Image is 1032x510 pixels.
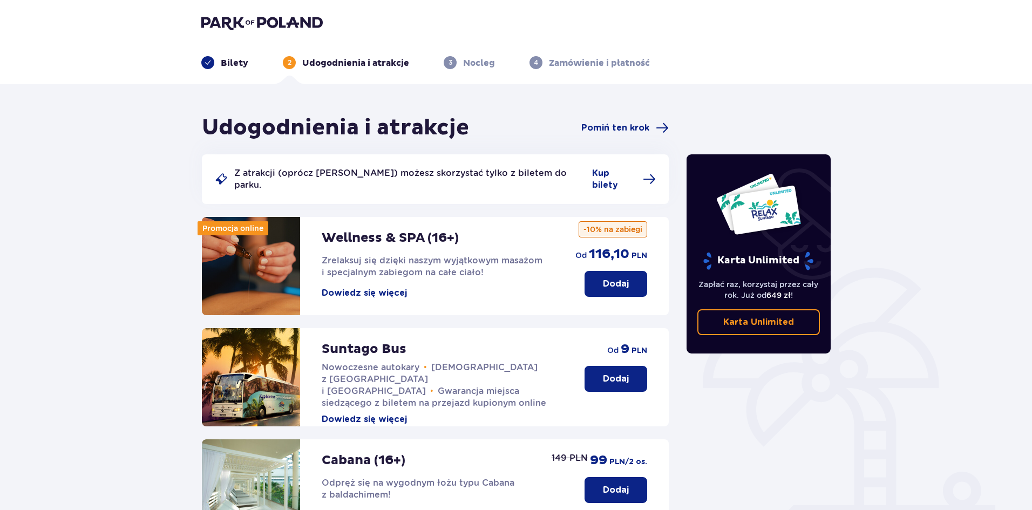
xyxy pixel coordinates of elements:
[449,58,452,67] p: 3
[430,386,433,397] span: •
[590,452,607,468] span: 99
[529,56,650,69] div: 4Zamówienie i płatność
[202,217,300,315] img: attraction
[234,167,586,191] p: Z atrakcji (oprócz [PERSON_NAME]) możesz skorzystać tylko z biletem do parku.
[322,362,419,372] span: Nowoczesne autokary
[581,121,669,134] a: Pomiń ten krok
[723,316,794,328] p: Karta Unlimited
[322,287,407,299] button: Dowiedz się więcej
[621,341,629,357] span: 9
[322,362,538,396] span: [DEMOGRAPHIC_DATA] z [GEOGRAPHIC_DATA] i [GEOGRAPHIC_DATA]
[603,484,629,496] p: Dodaj
[702,251,814,270] p: Karta Unlimited
[463,57,495,69] p: Nocleg
[585,271,647,297] button: Dodaj
[322,341,406,357] p: Suntago Bus
[322,478,514,500] span: Odpręż się na wygodnym łożu typu Cabana z baldachimem!
[697,279,820,301] p: Zapłać raz, korzystaj przez cały rok. Już od !
[202,114,469,141] h1: Udogodnienia i atrakcje
[603,373,629,385] p: Dodaj
[288,58,291,67] p: 2
[632,345,647,356] span: PLN
[283,56,409,69] div: 2Udogodnienia i atrakcje
[302,57,409,69] p: Udogodnienia i atrakcje
[579,221,647,237] p: -10% na zabiegi
[632,250,647,261] span: PLN
[322,255,542,277] span: Zrelaksuj się dzięki naszym wyjątkowym masażom i specjalnym zabiegom na całe ciało!
[585,477,647,503] button: Dodaj
[322,452,405,468] p: Cabana (16+)
[592,167,636,191] span: Kup bilety
[201,15,323,30] img: Park of Poland logo
[202,328,300,426] img: attraction
[534,58,538,67] p: 4
[549,57,650,69] p: Zamówienie i płatność
[424,362,427,373] span: •
[607,345,619,356] span: od
[322,413,407,425] button: Dowiedz się więcej
[609,457,647,467] span: PLN /2 os.
[592,167,656,191] a: Kup bilety
[716,173,802,235] img: Dwie karty całoroczne do Suntago z napisem 'UNLIMITED RELAX', na białym tle z tropikalnymi liśćmi...
[201,56,248,69] div: Bilety
[322,230,459,246] p: Wellness & SPA (16+)
[552,452,588,464] p: 149 PLN
[444,56,495,69] div: 3Nocleg
[221,57,248,69] p: Bilety
[575,250,587,261] span: od
[585,366,647,392] button: Dodaj
[697,309,820,335] a: Karta Unlimited
[766,291,791,300] span: 649 zł
[581,122,649,134] span: Pomiń ten krok
[198,221,268,235] div: Promocja online
[589,246,629,262] span: 116,10
[603,278,629,290] p: Dodaj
